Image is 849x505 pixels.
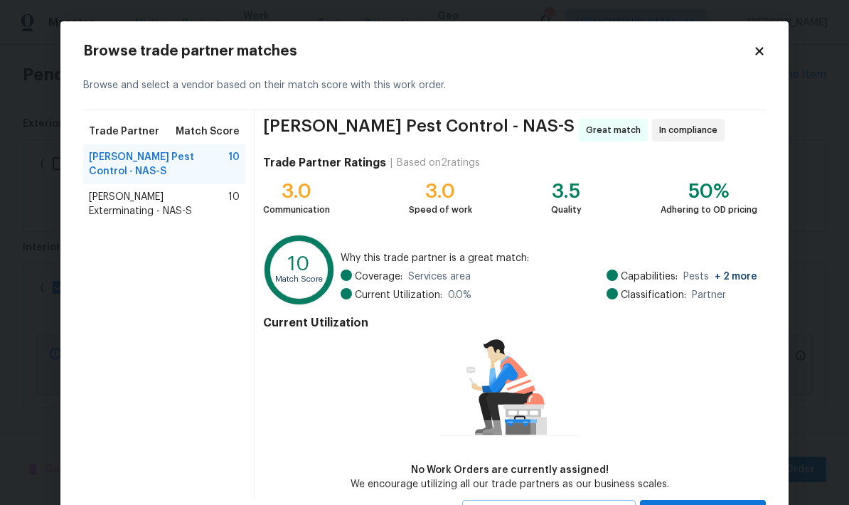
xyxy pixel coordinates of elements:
div: Browse and select a vendor based on their match score with this work order. [83,61,766,110]
span: 10 [228,190,240,218]
div: Based on 2 ratings [397,156,480,170]
span: [PERSON_NAME] Pest Control - NAS-S [263,119,575,142]
span: Services area [408,270,471,284]
span: Coverage: [355,270,402,284]
div: No Work Orders are currently assigned! [351,463,669,477]
h4: Trade Partner Ratings [263,156,386,170]
div: We encourage utilizing all our trade partners as our business scales. [351,477,669,491]
div: 3.5 [551,184,582,198]
div: 50% [661,184,757,198]
span: 10 [228,150,240,179]
div: Communication [263,203,330,217]
span: Great match [586,123,646,137]
span: Current Utilization: [355,288,442,302]
div: 3.0 [263,184,330,198]
div: Adhering to OD pricing [661,203,757,217]
span: [PERSON_NAME] Exterminating - NAS-S [89,190,228,218]
span: + 2 more [715,272,757,282]
span: Match Score [176,124,240,139]
h2: Browse trade partner matches [83,44,753,58]
span: Why this trade partner is a great match: [341,251,757,265]
text: 10 [288,254,310,274]
span: Pests [683,270,757,284]
text: Match Score [275,275,323,283]
span: Partner [692,288,726,302]
span: In compliance [659,123,723,137]
span: [PERSON_NAME] Pest Control - NAS-S [89,150,228,179]
div: | [386,156,397,170]
span: 0.0 % [448,288,471,302]
span: Capabilities: [621,270,678,284]
div: Quality [551,203,582,217]
div: Speed of work [409,203,472,217]
div: 3.0 [409,184,472,198]
span: Trade Partner [89,124,159,139]
h4: Current Utilization [263,316,757,330]
span: Classification: [621,288,686,302]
